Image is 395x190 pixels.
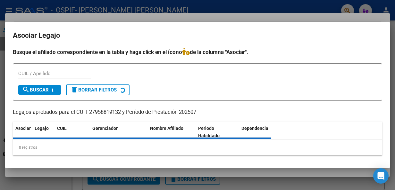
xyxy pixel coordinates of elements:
[13,108,382,116] p: Legajos aprobados para el CUIT 27958819132 y Período de Prestación 202507
[71,87,117,93] span: Borrar Filtros
[90,122,147,143] datatable-header-cell: Gerenciador
[241,126,268,131] span: Dependencia
[147,122,196,143] datatable-header-cell: Nombre Afiliado
[35,126,49,131] span: Legajo
[32,122,55,143] datatable-header-cell: Legajo
[373,168,389,184] div: Open Intercom Messenger
[13,29,382,42] h2: Asociar Legajo
[22,86,30,93] mat-icon: search
[13,122,32,143] datatable-header-cell: Asociar
[196,122,239,143] datatable-header-cell: Periodo Habilitado
[55,122,90,143] datatable-header-cell: CUIL
[92,126,118,131] span: Gerenciador
[239,122,287,143] datatable-header-cell: Dependencia
[198,126,220,138] span: Periodo Habilitado
[13,139,382,155] div: 0 registros
[150,126,183,131] span: Nombre Afiliado
[18,85,61,95] button: Buscar
[22,87,49,93] span: Buscar
[13,48,382,56] h4: Busque el afiliado correspondiente en la tabla y haga click en el ícono de la columna "Asociar".
[57,126,67,131] span: CUIL
[66,84,130,95] button: Borrar Filtros
[71,86,78,93] mat-icon: delete
[15,126,31,131] span: Asociar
